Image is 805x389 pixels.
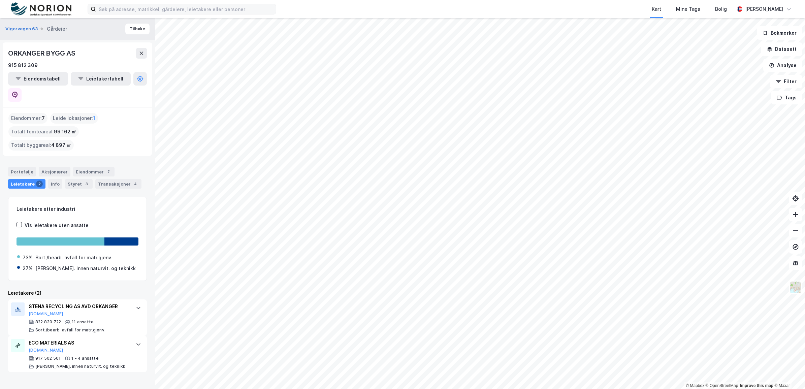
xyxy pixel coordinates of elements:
div: Aksjonærer [39,167,70,176]
button: Eiendomstabell [8,72,68,86]
div: 73% [23,254,33,262]
div: 7 [105,168,112,175]
div: 4 [132,181,139,187]
div: Eiendommer [73,167,115,176]
button: [DOMAIN_NAME] [29,311,63,317]
div: [PERSON_NAME] [745,5,783,13]
div: 915 812 309 [8,61,38,69]
div: 11 ansatte [72,319,94,325]
div: Gårdeier [47,25,67,33]
div: Styret [65,179,93,189]
div: Sort./bearb. avfall for matr.gjenv. [35,327,105,333]
button: Tilbake [125,24,150,34]
button: Datasett [761,42,802,56]
div: 917 502 501 [35,356,61,361]
div: Info [48,179,62,189]
span: 99 162 ㎡ [54,128,76,136]
span: 1 [93,114,95,122]
div: 822 830 722 [35,319,61,325]
div: 3 [83,181,90,187]
div: Mine Tags [676,5,700,13]
div: Leietakere (2) [8,289,147,297]
a: Improve this map [740,383,773,388]
button: Vigorvegen 63 [5,26,39,32]
div: [PERSON_NAME]. innen naturvit. og teknikk [35,364,125,369]
div: STENA RECYCLING AS AVD ORKANGER [29,302,129,311]
div: 2 [36,181,43,187]
div: Bolig [715,5,727,13]
span: 7 [42,114,45,122]
button: Filter [770,75,802,88]
div: ORKANGER BYGG AS [8,48,77,59]
iframe: Chat Widget [771,357,805,389]
div: Leide lokasjoner : [50,113,98,124]
div: Portefølje [8,167,36,176]
img: Z [789,281,802,294]
div: Leietakere [8,179,45,189]
div: Totalt tomteareal : [8,126,79,137]
button: [DOMAIN_NAME] [29,348,63,353]
span: 4 897 ㎡ [51,141,71,149]
div: Kart [652,5,661,13]
div: [PERSON_NAME]. innen naturvit. og teknikk [35,264,136,272]
div: Transaksjoner [95,179,141,189]
a: OpenStreetMap [706,383,738,388]
div: ECO MATERIALS AS [29,339,129,347]
button: Leietakertabell [71,72,131,86]
div: Sort./bearb. avfall for matr.gjenv. [35,254,112,262]
div: Leietakere etter industri [17,205,138,213]
div: Eiendommer : [8,113,47,124]
img: norion-logo.80e7a08dc31c2e691866.png [11,2,71,16]
button: Tags [771,91,802,104]
div: Vis leietakere uten ansatte [25,221,89,229]
div: Totalt byggareal : [8,140,74,151]
button: Bokmerker [757,26,802,40]
div: 1 - 4 ansatte [71,356,99,361]
a: Mapbox [686,383,704,388]
div: Kontrollprogram for chat [771,357,805,389]
button: Analyse [763,59,802,72]
div: 27% [23,264,33,272]
input: Søk på adresse, matrikkel, gårdeiere, leietakere eller personer [96,4,276,14]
